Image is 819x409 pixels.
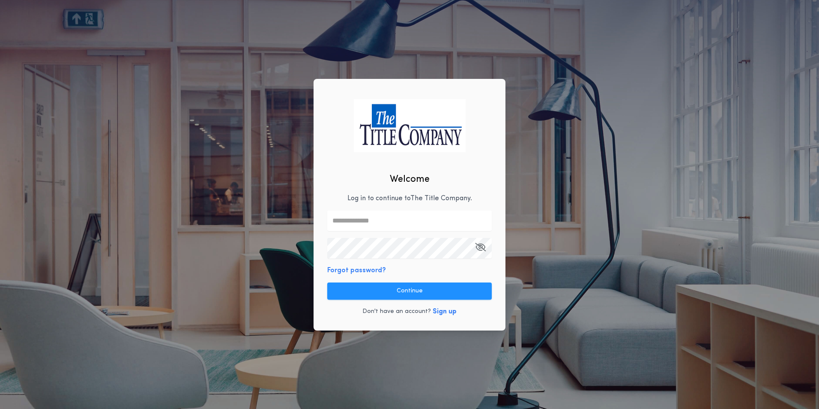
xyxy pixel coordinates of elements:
[390,172,430,186] h2: Welcome
[327,283,492,300] button: Continue
[353,99,466,152] img: logo
[347,193,472,204] p: Log in to continue to The Title Company .
[362,307,431,316] p: Don't have an account?
[433,307,457,317] button: Sign up
[327,265,386,276] button: Forgot password?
